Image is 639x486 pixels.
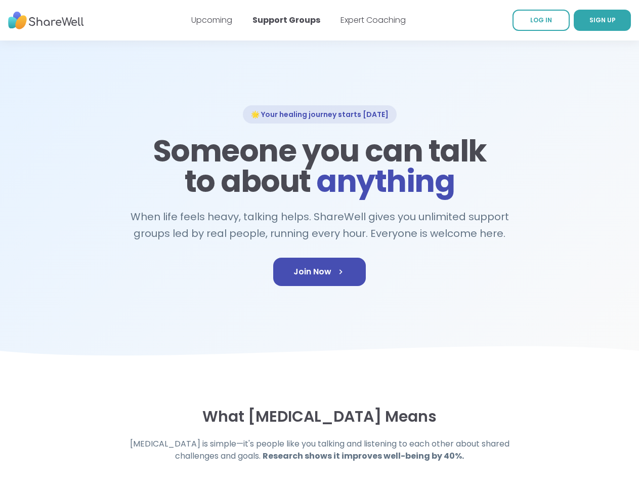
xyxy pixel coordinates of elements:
a: SIGN UP [574,10,631,31]
h4: [MEDICAL_DATA] is simple—it's people like you talking and listening to each other about shared ch... [125,438,514,462]
span: anything [316,160,454,202]
h2: When life feels heavy, talking helps. ShareWell gives you unlimited support groups led by real pe... [125,209,514,241]
span: Join Now [293,266,346,278]
div: 🌟 Your healing journey starts [DATE] [243,105,397,124]
h3: What [MEDICAL_DATA] Means [93,408,546,426]
a: Expert Coaching [340,14,406,26]
a: Join Now [273,258,366,286]
a: LOG IN [513,10,570,31]
a: Support Groups [252,14,320,26]
h1: Someone you can talk to about [150,136,490,196]
a: Upcoming [191,14,232,26]
span: SIGN UP [589,16,616,24]
strong: Research shows it improves well-being by 40%. [263,450,464,462]
span: LOG IN [530,16,552,24]
img: ShareWell Nav Logo [8,7,84,34]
